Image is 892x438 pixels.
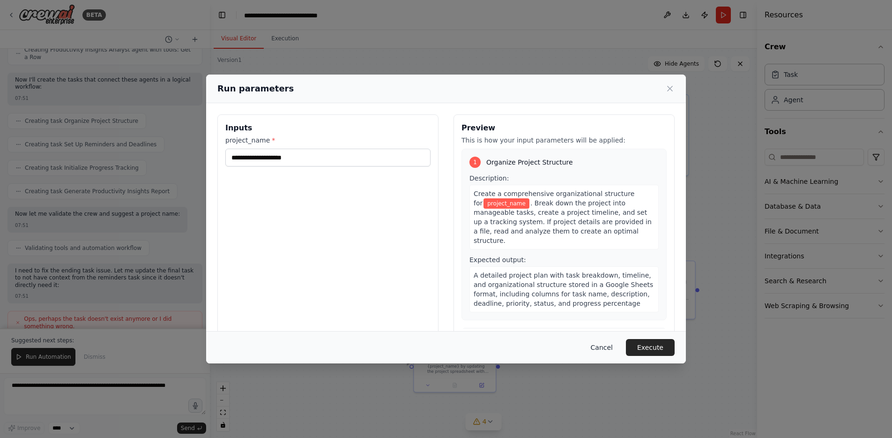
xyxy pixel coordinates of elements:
[225,136,431,145] label: project_name
[469,256,526,264] span: Expected output:
[461,136,667,145] p: This is how your input parameters will be applied:
[483,198,529,209] span: Variable: project_name
[461,122,667,134] h3: Preview
[225,122,431,134] h3: Inputs
[583,339,620,356] button: Cancel
[474,272,653,307] span: A detailed project plan with task breakdown, timeline, and organizational structure stored in a G...
[474,190,634,207] span: Create a comprehensive organizational structure for
[474,199,652,244] span: . Break down the project into manageable tasks, create a project timeline, and set up a tracking ...
[469,157,481,168] div: 1
[469,174,509,182] span: Description:
[217,82,294,95] h2: Run parameters
[486,158,573,167] span: Organize Project Structure
[626,339,675,356] button: Execute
